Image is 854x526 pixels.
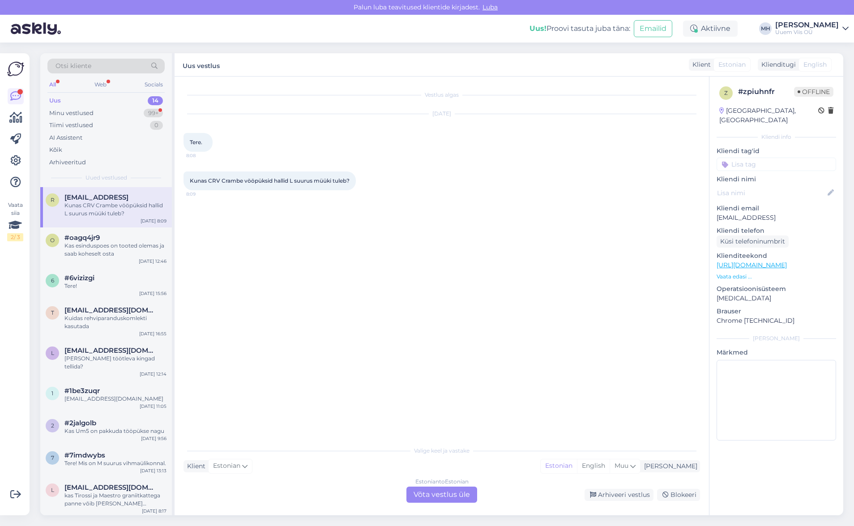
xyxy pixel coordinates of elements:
[140,403,167,410] div: [DATE] 11:05
[717,251,836,261] p: Klienditeekond
[717,273,836,281] p: Vaata edasi ...
[541,459,577,473] div: Estonian
[51,487,54,493] span: l
[64,201,167,218] div: Kunas CRV Crambe vööpüksid hallid L suurus müüki tuleb?
[717,146,836,156] p: Kliendi tag'id
[64,395,167,403] div: [EMAIL_ADDRESS][DOMAIN_NAME]
[717,235,789,248] div: Küsi telefoninumbrit
[717,334,836,342] div: [PERSON_NAME]
[49,133,82,142] div: AI Assistent
[64,306,158,314] span: tkuuse@gmail.com
[51,197,55,203] span: r
[148,96,163,105] div: 14
[56,61,91,71] span: Otsi kliente
[64,459,167,467] div: Tere! Mis on M suurus vihmaülikonnal.
[657,489,700,501] div: Blokeeri
[150,121,163,130] div: 0
[49,96,61,105] div: Uus
[640,462,697,471] div: [PERSON_NAME]
[47,79,58,90] div: All
[480,3,500,11] span: Luba
[64,282,167,290] div: Tere!
[7,233,23,241] div: 2 / 3
[140,371,167,377] div: [DATE] 12:14
[184,91,700,99] div: Vestlus algas
[615,462,628,470] span: Muu
[51,309,54,316] span: t
[85,174,127,182] span: Uued vestlused
[529,24,547,33] b: Uus!
[49,145,62,154] div: Kõik
[718,60,746,69] span: Estonian
[213,461,240,471] span: Estonian
[64,419,96,427] span: #2jalgolb
[717,188,826,198] input: Lisa nimi
[717,133,836,141] div: Kliendi info
[64,242,167,258] div: Kas esinduspoes on tooted olemas ja saab koheselt osta
[794,87,833,97] span: Offline
[64,427,167,435] div: Kas Um5 on pakkuda tööpükse nagu
[51,277,54,284] span: 6
[529,23,630,34] div: Proovi tasuta juba täna:
[64,193,128,201] span: raimpz0@gmail.gom
[717,204,836,213] p: Kliendi email
[775,21,849,36] a: [PERSON_NAME]Uuem Viis OÜ
[141,218,167,224] div: [DATE] 8:09
[64,274,94,282] span: #6vizizgi
[717,226,836,235] p: Kliendi telefon
[184,110,700,118] div: [DATE]
[717,158,836,171] input: Lisa tag
[717,261,787,269] a: [URL][DOMAIN_NAME]
[717,213,836,222] p: [EMAIL_ADDRESS]
[689,60,711,69] div: Klient
[717,316,836,325] p: Chrome [TECHNICAL_ID]
[51,454,54,461] span: 7
[139,290,167,297] div: [DATE] 15:56
[717,175,836,184] p: Kliendi nimi
[144,109,163,118] div: 99+
[190,139,202,145] span: Tere.
[51,350,54,356] span: l
[758,60,796,69] div: Klienditugi
[141,435,167,442] div: [DATE] 9:56
[803,60,827,69] span: English
[51,422,54,429] span: 2
[49,109,94,118] div: Minu vestlused
[775,21,839,29] div: [PERSON_NAME]
[64,451,105,459] span: #7imdwybs
[738,86,794,97] div: # zpiuhnfr
[190,177,350,184] span: Kunas CRV Crambe vööpüksid hallid L suurus müüki tuleb?
[139,330,167,337] div: [DATE] 16:55
[64,492,167,508] div: kas Tirossi ja Maestro graniitkattega panne võib [PERSON_NAME] nõudepesumasinas?
[51,390,53,397] span: 1
[49,121,93,130] div: Tiimi vestlused
[143,79,165,90] div: Socials
[64,483,158,492] span: liisa.eesmaa@gmail.com
[49,158,86,167] div: Arhiveeritud
[64,355,167,371] div: [PERSON_NAME] töötleva kingad tellida?
[415,478,469,486] div: Estonian to Estonian
[7,60,24,77] img: Askly Logo
[64,234,100,242] span: #oagq4jr9
[406,487,477,503] div: Võta vestlus üle
[577,459,610,473] div: English
[139,258,167,265] div: [DATE] 12:46
[183,59,220,71] label: Uus vestlus
[717,348,836,357] p: Märkmed
[186,191,220,197] span: 8:09
[585,489,653,501] div: Arhiveeri vestlus
[717,294,836,303] p: [MEDICAL_DATA]
[724,90,728,96] span: z
[50,237,55,244] span: o
[634,20,672,37] button: Emailid
[64,387,100,395] span: #1be3zuqr
[759,22,772,35] div: MH
[717,284,836,294] p: Operatsioonisüsteem
[775,29,839,36] div: Uuem Viis OÜ
[184,462,205,471] div: Klient
[64,346,158,355] span: londiste26@gmail.com
[717,307,836,316] p: Brauser
[7,201,23,241] div: Vaata siia
[719,106,818,125] div: [GEOGRAPHIC_DATA], [GEOGRAPHIC_DATA]
[184,447,700,455] div: Valige keel ja vastake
